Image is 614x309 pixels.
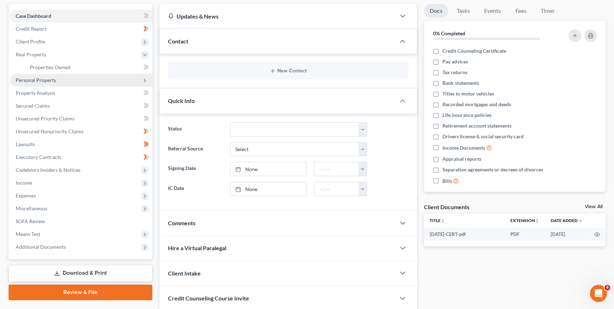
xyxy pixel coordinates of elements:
span: Quick Info [168,97,195,104]
a: Events [478,4,507,18]
i: unfold_more [535,219,539,223]
span: Pay advices [442,58,468,65]
span: Recorded mortgages and deeds [442,101,511,108]
span: Credit Report [16,26,46,32]
a: Review & File [9,284,152,300]
span: Credit Counseling Course Invite [168,295,249,302]
label: Referral Source [164,142,226,156]
button: New Contact [174,68,402,74]
span: Client Profile [16,38,45,45]
strong: 0% Completed [433,30,465,36]
a: Unsecured Nonpriority Claims [10,125,152,138]
td: [DATE]-CERT-pdf [424,228,505,241]
a: SOFA Review [10,215,152,228]
span: Means Test [16,231,40,237]
span: Secured Claims [16,103,50,109]
a: None [230,162,306,176]
a: Docs [424,4,448,18]
input: -- : -- [314,182,359,196]
span: Hire a Virtual Paralegal [168,244,226,251]
label: Status [164,122,226,137]
span: Executory Contracts [16,154,61,160]
span: Personal Property [16,77,56,83]
a: Properties Owned [24,61,152,74]
a: Timer [535,4,561,18]
a: View All [585,204,603,209]
div: Client Documents [424,203,469,211]
span: Credit Counseling Certificate [442,47,506,55]
span: Drivers license & social security card [442,133,524,140]
span: Client Intake [168,270,201,277]
a: Extensionunfold_more [510,218,539,223]
td: [DATE] [545,228,588,241]
label: IC Date [164,182,226,196]
span: Contact [168,38,188,45]
iframe: Intercom live chat [590,285,607,302]
span: SOFA Review [16,218,45,224]
span: Comments [168,220,195,226]
span: Life insurance policies [442,112,492,119]
span: Properties Owned [30,64,70,70]
i: unfold_more [441,219,445,223]
span: Additional Documents [16,244,66,250]
a: Fees [509,4,532,18]
span: Codebtors Insiders & Notices [16,167,80,173]
a: Secured Claims [10,99,152,112]
span: Retirement account statements [442,122,511,129]
a: Tasks [451,4,476,18]
span: Lawsuits [16,141,35,147]
a: Lawsuits [10,138,152,151]
span: Property Analysis [16,90,55,96]
a: Date Added expand_more [551,218,583,223]
span: Miscellaneous [16,205,47,211]
a: Property Analysis [10,87,152,99]
span: Separation agreements or decrees of divorces [442,166,543,173]
a: Executory Contracts [10,151,152,164]
span: Unsecured Priority Claims [16,115,74,122]
span: Income [16,180,32,186]
span: Appraisal reports [442,155,481,163]
a: None [230,182,306,196]
span: Tax returns [442,69,467,76]
span: Real Property [16,51,46,57]
span: Unsecured Nonpriority Claims [16,128,84,134]
input: -- : -- [314,162,359,176]
a: Case Dashboard [10,10,152,22]
label: Signing Date [164,162,226,176]
i: expand_more [578,219,583,223]
div: Updates & News [168,12,387,20]
span: Titles to motor vehicles [442,90,494,97]
span: Bank statements [442,79,479,87]
span: 4 [604,285,610,290]
a: Credit Report [10,22,152,35]
span: Case Dashboard [16,13,51,19]
a: Unsecured Priority Claims [10,112,152,125]
span: Expenses [16,192,36,199]
span: Bills [442,177,452,185]
a: Titleunfold_more [430,218,445,223]
a: Download & Print [9,265,152,282]
span: Income Documents [442,144,485,151]
td: PDF [505,228,545,241]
